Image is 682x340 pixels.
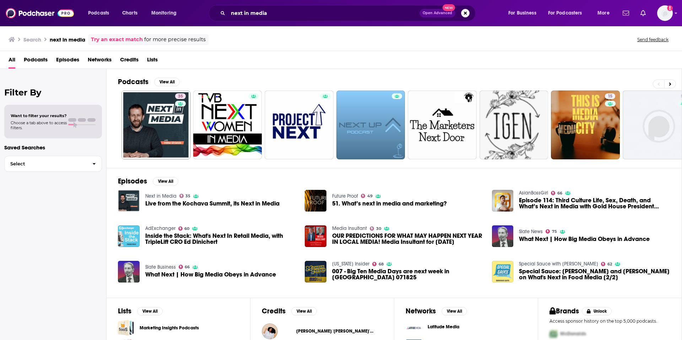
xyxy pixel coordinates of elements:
a: Try an exact match [91,35,143,44]
span: For Podcasters [548,8,582,18]
img: What Next | How Big Media Obeys in Advance [492,225,514,247]
a: Inside the Stack: What's Next In Retail Media, with TripleLift CRO Ed Dinichert [145,233,297,245]
span: Special Sauce: [PERSON_NAME] and [PERSON_NAME] on What's Next in Food Media [2/2] [519,268,670,280]
a: EpisodesView All [118,177,178,186]
a: Next in Media [145,193,177,199]
a: Show notifications dropdown [620,7,632,19]
button: Send feedback [635,37,671,43]
span: 30 [376,227,381,230]
span: 60 [184,227,189,230]
a: Media Insultant [332,225,367,231]
h3: Search [23,36,41,43]
span: 35 [185,194,190,198]
button: open menu [146,7,186,19]
img: What Next | How Big Media Obeys in Advance [118,261,140,283]
img: Live from the Kochava Summit, its Next in Media [118,190,140,212]
a: 66 [551,191,562,195]
a: Latitude Media logoLatitude Media [406,320,526,336]
a: 62 [601,262,612,266]
span: Choose a tab above to access filters. [11,120,67,130]
button: View All [137,307,163,316]
div: Search podcasts, credits, & more... [215,5,482,21]
a: Episodes [56,54,79,68]
span: McDonalds [560,331,586,337]
a: NetworksView All [406,307,467,316]
h2: Podcasts [118,77,148,86]
a: Slate Business [145,264,176,270]
span: Marketing Insights Podcasts [118,320,134,336]
a: Networks [88,54,112,68]
span: 66 [185,265,190,269]
p: Saved Searches [4,144,102,151]
span: Open Advanced [423,11,452,15]
a: Special Sauce: Matt Rodbard and Max Falkowitz on What's Next in Food Media [2/2] [519,268,670,280]
img: OUR PREDICTIONS FOR WHAT MAY HAPPEN NEXT YEAR IN LOCAL MEDIA! Media Insultant for 12.27.22 [305,225,326,247]
img: Inside the Stack: What's Next In Retail Media, with TripleLift CRO Ed Dinichert [118,225,140,247]
a: All [9,54,15,68]
a: Credits [120,54,139,68]
span: Live from the Kochava Summit, its Next in Media [145,201,280,207]
span: Lists [147,54,158,68]
a: Episode 114: Third Culture Life, Sex, Death, and What’s Next in Media with Gold House President B... [519,197,670,209]
span: 62 [607,263,612,266]
button: Select [4,156,102,172]
a: Future Proof [332,193,358,199]
button: Open AdvancedNew [420,9,455,17]
button: open menu [503,7,545,19]
button: open menu [83,7,118,19]
a: ListsView All [118,307,163,316]
span: Logged in as carolinejames [657,5,673,21]
a: Slate News [519,229,543,235]
a: 75 [546,229,557,234]
a: PodcastsView All [118,77,180,86]
a: 35 [175,93,186,99]
span: Charts [122,8,137,18]
a: AsianBossGirl [519,190,548,196]
span: New [443,4,455,11]
img: Episode 114: Third Culture Life, Sex, Death, and What’s Next in Media with Gold House President B... [492,190,514,212]
span: 007 - Big Ten Media Days are next week in [GEOGRAPHIC_DATA] 071825 [332,268,483,280]
span: Episode 114: Third Culture Life, Sex, Death, and What’s Next in Media with Gold House President [... [519,197,670,209]
span: For Business [508,8,536,18]
a: AdExchanger [145,225,175,231]
a: What Next | How Big Media Obeys in Advance [145,272,276,278]
svg: Add a profile image [667,5,673,11]
span: Want to filter your results? [11,113,67,118]
span: 75 [552,230,557,233]
a: Marketing Insights Podcasts [140,324,199,332]
a: What Next | How Big Media Obeys in Advance [519,236,650,242]
a: CreditsView All [262,307,317,316]
a: Charts [118,7,142,19]
a: Cynthia 'Tasha' Osajibenedict [283,328,383,334]
span: for more precise results [144,35,206,44]
span: Podcasts [24,54,48,68]
a: Show notifications dropdown [638,7,649,19]
button: View All [153,177,178,186]
a: 30 [370,226,381,231]
h2: Credits [262,307,286,316]
span: Podcasts [88,8,109,18]
button: View All [154,78,180,86]
img: Cynthia 'Tasha' Osajibenedict [262,323,278,339]
a: 49 [361,194,373,198]
h2: Lists [118,307,131,316]
a: 51. What’s next in media and marketing? [332,201,447,207]
button: open menu [592,7,618,19]
h2: Networks [406,307,436,316]
a: OUR PREDICTIONS FOR WHAT MAY HAPPEN NEXT YEAR IN LOCAL MEDIA! Media Insultant for 12.27.22 [332,233,483,245]
span: Select [5,161,87,166]
h2: Brands [550,307,579,316]
span: Monitoring [151,8,177,18]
